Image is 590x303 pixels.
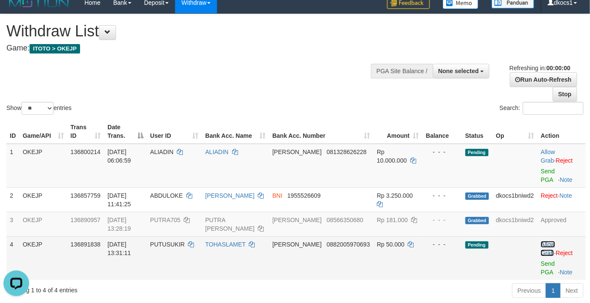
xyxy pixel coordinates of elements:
span: · [541,241,556,256]
th: Op: activate to sort column ascending [492,119,537,144]
a: Stop [553,87,577,101]
span: Copy 0882005970693 to clipboard [327,241,370,248]
span: [PERSON_NAME] [272,241,322,248]
th: Status [462,119,493,144]
span: PUTUSUKIR [150,241,185,248]
td: dkocs1bniwd2 [492,212,537,236]
span: Rp 10.000.000 [377,149,407,164]
a: TOHASLAMET [205,241,245,248]
th: Balance [423,119,462,144]
span: Pending [465,149,489,156]
span: Grabbed [465,193,489,200]
td: · [537,144,586,188]
h1: Withdraw List [6,23,385,40]
th: Date Trans.: activate to sort column descending [104,119,147,144]
div: - - - [426,148,459,156]
div: - - - [426,191,459,200]
span: Rp 3.250.000 [377,192,413,199]
td: 3 [6,212,19,236]
span: 136890957 [71,217,101,223]
a: Previous [512,283,546,298]
td: 1 [6,144,19,188]
th: Trans ID: activate to sort column ascending [67,119,104,144]
a: Reject [556,157,573,164]
a: Reject [556,250,573,256]
td: · [537,187,586,212]
span: 136891838 [71,241,101,248]
span: Grabbed [465,217,489,224]
td: Approved [537,212,586,236]
a: Next [560,283,584,298]
span: ABDULOKE [150,192,183,199]
th: Game/API: activate to sort column ascending [19,119,67,144]
a: Send PGA [541,260,555,276]
span: Refreshing in: [510,65,570,71]
th: User ID: activate to sort column ascending [147,119,202,144]
span: Pending [465,241,489,249]
strong: 00:00:00 [546,65,570,71]
label: Search: [500,102,584,115]
label: Show entries [6,102,72,115]
span: ITOTO > OKEJP [30,44,80,53]
span: [DATE] 11:41:25 [107,192,131,208]
a: Send PGA [541,168,555,183]
td: OKEJP [19,187,67,212]
a: Allow Grab [541,149,555,164]
span: BNI [272,192,282,199]
span: Copy 081328626228 to clipboard [327,149,367,155]
h4: Game: [6,44,385,53]
td: OKEJP [19,236,67,280]
span: Copy 08566350680 to clipboard [327,217,364,223]
span: 136800214 [71,149,101,155]
a: 1 [546,283,560,298]
span: None selected [438,68,479,74]
span: [PERSON_NAME] [272,149,322,155]
span: [DATE] 13:31:11 [107,241,131,256]
span: Rp 181.000 [377,217,408,223]
a: Note [560,176,573,183]
th: Amount: activate to sort column ascending [373,119,423,144]
th: ID [6,119,19,144]
a: Note [560,192,572,199]
a: Allow Grab [541,241,555,256]
span: ALIADIN [150,149,173,155]
span: · [541,149,556,164]
th: Action [537,119,586,144]
div: Showing 1 to 4 of 4 entries [6,282,239,294]
a: [PERSON_NAME] [205,192,254,199]
td: OKEJP [19,144,67,188]
span: [DATE] 13:28:19 [107,217,131,232]
span: [PERSON_NAME] [272,217,322,223]
div: PGA Site Balance / [371,64,432,78]
th: Bank Acc. Name: activate to sort column ascending [202,119,269,144]
td: dkocs1bniwd2 [492,187,537,212]
td: OKEJP [19,212,67,236]
a: Note [560,269,573,276]
span: 136857759 [71,192,101,199]
a: Reject [541,192,558,199]
a: PUTRA [PERSON_NAME] [205,217,254,232]
td: 4 [6,236,19,280]
div: - - - [426,216,459,224]
td: · [537,236,586,280]
span: Copy 1955526609 to clipboard [287,192,321,199]
div: - - - [426,240,459,249]
a: Run Auto-Refresh [510,72,577,87]
span: [DATE] 06:06:59 [107,149,131,164]
a: ALIADIN [205,149,228,155]
th: Bank Acc. Number: activate to sort column ascending [269,119,373,144]
input: Search: [523,102,584,115]
td: 2 [6,187,19,212]
button: None selected [433,64,490,78]
button: Open LiveChat chat widget [3,3,29,29]
span: Rp 50.000 [377,241,405,248]
span: PUTRA705 [150,217,181,223]
select: Showentries [21,102,54,115]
